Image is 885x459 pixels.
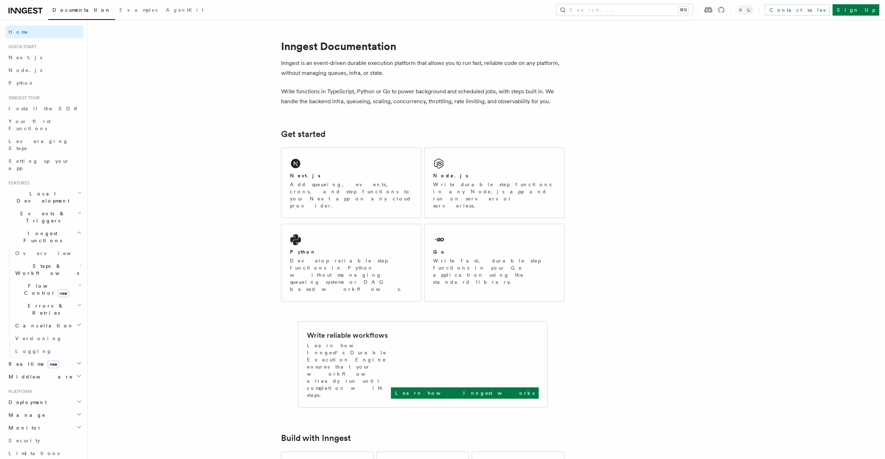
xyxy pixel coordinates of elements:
[47,360,59,368] span: new
[678,6,688,13] kbd: ⌘K
[9,28,28,35] span: Home
[281,58,565,78] p: Inngest is an event-driven durable execution platform that allows you to run fast, reliable code ...
[281,40,565,52] h1: Inngest Documentation
[433,181,556,209] p: Write durable step functions in any Node.js app and run on servers or serverless.
[12,332,83,345] a: Versioning
[6,44,37,50] span: Quick start
[290,181,413,209] p: Add queueing, events, crons, and step functions to your Next app on any cloud provider.
[556,4,693,16] button: Search...⌘K
[48,2,115,20] a: Documentation
[9,80,34,86] span: Python
[6,180,29,186] span: Features
[12,282,78,297] span: Flow Control
[12,345,83,358] a: Logging
[6,370,83,383] button: Middleware
[6,77,83,89] a: Python
[290,248,316,255] h2: Python
[833,4,879,16] a: Sign Up
[162,2,208,19] a: AgentKit
[9,55,42,60] span: Next.js
[115,2,162,19] a: Examples
[9,106,82,111] span: Install the SDK
[166,7,203,13] span: AgentKit
[6,64,83,77] a: Node.js
[6,102,83,115] a: Install the SDK
[433,248,446,255] h2: Go
[281,87,565,106] p: Write functions in TypeScript, Python or Go to power background and scheduled jobs, with steps bu...
[6,434,83,447] a: Security
[6,207,83,227] button: Events & Triggers
[12,302,77,316] span: Errors & Retries
[9,438,40,443] span: Security
[290,257,413,293] p: Develop reliable step functions in Python without managing queueing systems or DAG based workflows.
[6,95,40,101] span: Inngest tour
[6,424,42,431] span: Monitor
[9,450,60,456] span: Limitations
[424,224,565,302] a: GoWrite fast, durable step functions in your Go application using the standard library.
[6,399,47,406] span: Deployment
[424,148,565,218] a: Node.jsWrite durable step functions in any Node.js app and run on servers or serverless.
[12,260,83,280] button: Steps & Workflows
[307,342,391,399] p: Learn how Inngest's Durable Execution Engine ensures that your workflow already run until complet...
[57,289,69,297] span: new
[12,262,79,277] span: Steps & Workflows
[52,7,111,13] span: Documentation
[391,387,539,399] a: Learn how Inngest works
[281,433,351,443] a: Build with Inngest
[6,135,83,155] a: Leveraging Steps
[6,190,77,204] span: Local Development
[6,230,77,244] span: Inngest Functions
[6,360,59,367] span: Realtime
[6,411,46,419] span: Manage
[765,4,830,16] a: Contact sales
[281,224,421,302] a: PythonDevelop reliable step functions in Python without managing queueing systems or DAG based wo...
[736,6,753,14] button: Toggle dark mode
[6,409,83,421] button: Manage
[6,358,83,370] button: Realtimenew
[15,348,52,354] span: Logging
[9,158,69,171] span: Setting up your app
[6,227,83,247] button: Inngest Functions
[6,389,32,394] span: Platform
[6,155,83,175] a: Setting up your app
[395,389,534,397] p: Learn how Inngest works
[6,373,73,380] span: Middleware
[307,330,388,340] h2: Write reliable workflows
[6,115,83,135] a: Your first Functions
[119,7,157,13] span: Examples
[290,172,320,179] h2: Next.js
[6,421,83,434] button: Monitor
[12,299,83,319] button: Errors & Retries
[15,336,62,341] span: Versioning
[6,247,83,358] div: Inngest Functions
[6,26,83,38] a: Home
[6,210,77,224] span: Events & Triggers
[9,118,51,131] span: Your first Functions
[6,396,83,409] button: Deployment
[433,257,556,286] p: Write fast, durable step functions in your Go application using the standard library.
[281,129,325,139] a: Get started
[281,148,421,218] a: Next.jsAdd queueing, events, crons, and step functions to your Next app on any cloud provider.
[12,319,83,332] button: Cancellation
[12,280,83,299] button: Flow Controlnew
[6,187,83,207] button: Local Development
[6,51,83,64] a: Next.js
[9,67,42,73] span: Node.js
[12,322,74,329] span: Cancellation
[12,247,83,260] a: Overview
[433,172,468,179] h2: Node.js
[9,138,68,151] span: Leveraging Steps
[15,250,88,256] span: Overview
